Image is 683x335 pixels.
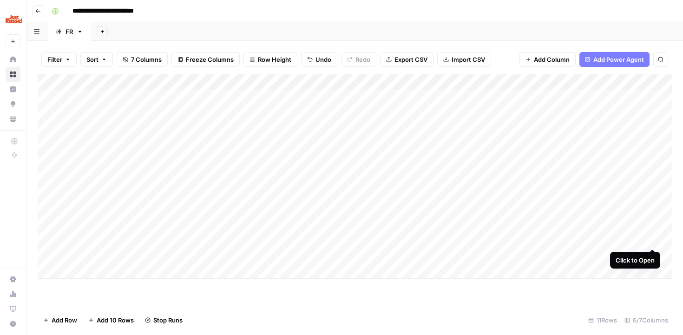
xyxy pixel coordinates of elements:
span: Add 10 Rows [97,315,134,325]
a: Insights [6,82,20,97]
button: Add 10 Rows [83,313,139,328]
span: Freeze Columns [186,55,234,64]
button: Sort [80,52,113,67]
a: Your Data [6,112,20,126]
a: Settings [6,272,20,287]
a: Home [6,52,20,67]
div: FR [66,27,73,36]
span: Filter [47,55,62,64]
span: Row Height [258,55,291,64]
a: Browse [6,67,20,82]
button: Add Power Agent [579,52,650,67]
img: Just Russel Logo [6,11,22,27]
div: 6/7 Columns [621,313,672,328]
button: Filter [41,52,77,67]
button: Stop Runs [139,313,188,328]
button: Workspace: Just Russel [6,7,20,31]
button: Export CSV [380,52,433,67]
button: Undo [301,52,337,67]
span: Export CSV [394,55,427,64]
button: Add Row [38,313,83,328]
div: 11 Rows [584,313,621,328]
button: Redo [341,52,376,67]
span: Undo [315,55,331,64]
span: Stop Runs [153,315,183,325]
a: FR [47,22,91,41]
span: Add Power Agent [593,55,644,64]
span: 7 Columns [131,55,162,64]
button: Import CSV [437,52,491,67]
span: Redo [355,55,370,64]
button: Add Column [519,52,576,67]
button: 7 Columns [117,52,168,67]
span: Import CSV [452,55,485,64]
a: Opportunities [6,97,20,112]
a: Learning Hub [6,302,20,316]
button: Help + Support [6,316,20,331]
button: Row Height [243,52,297,67]
button: Freeze Columns [171,52,240,67]
div: Click to Open [616,256,655,265]
span: Add Column [534,55,570,64]
a: Usage [6,287,20,302]
span: Sort [86,55,99,64]
span: Add Row [52,315,77,325]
